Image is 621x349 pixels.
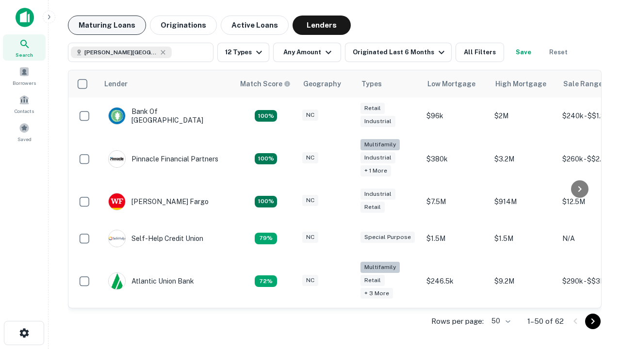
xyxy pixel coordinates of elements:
[527,316,564,327] p: 1–50 of 62
[302,195,318,206] div: NC
[360,288,393,299] div: + 3 more
[360,116,395,127] div: Industrial
[297,70,356,97] th: Geography
[490,97,557,134] td: $2M
[422,220,490,257] td: $1.5M
[240,79,289,89] h6: Match Score
[234,70,297,97] th: Capitalize uses an advanced AI algorithm to match your search with the best lender. The match sco...
[17,135,32,143] span: Saved
[108,193,209,210] div: [PERSON_NAME] Fargo
[353,47,447,58] div: Originated Last 6 Months
[495,78,546,90] div: High Mortgage
[3,34,46,61] a: Search
[490,183,557,220] td: $914M
[68,16,146,35] button: Maturing Loans
[431,316,484,327] p: Rows per page:
[109,193,125,210] img: picture
[422,183,490,220] td: $7.5M
[356,70,422,97] th: Types
[108,272,194,290] div: Atlantic Union Bank
[490,305,557,342] td: $3.3M
[293,16,351,35] button: Lenders
[360,232,415,243] div: Special Purpose
[361,78,382,90] div: Types
[543,43,574,62] button: Reset
[490,134,557,183] td: $3.2M
[572,271,621,318] iframe: Chat Widget
[422,305,490,342] td: $200k
[360,262,400,273] div: Multifamily
[98,70,234,97] th: Lender
[422,97,490,134] td: $96k
[302,275,318,286] div: NC
[255,110,277,122] div: Matching Properties: 14, hasApolloMatch: undefined
[422,257,490,306] td: $246.5k
[360,139,400,150] div: Multifamily
[150,16,217,35] button: Originations
[422,70,490,97] th: Low Mortgage
[15,107,34,115] span: Contacts
[456,43,504,62] button: All Filters
[360,189,395,200] div: Industrial
[109,273,125,289] img: picture
[104,78,128,90] div: Lender
[360,152,395,163] div: Industrial
[255,196,277,207] div: Matching Properties: 15, hasApolloMatch: undefined
[255,233,277,244] div: Matching Properties: 11, hasApolloMatch: undefined
[13,79,36,87] span: Borrowers
[16,8,34,27] img: capitalize-icon.png
[108,230,203,247] div: Self-help Credit Union
[345,43,452,62] button: Originated Last 6 Months
[108,150,218,168] div: Pinnacle Financial Partners
[563,78,603,90] div: Sale Range
[3,119,46,145] a: Saved
[84,48,157,57] span: [PERSON_NAME][GEOGRAPHIC_DATA], [GEOGRAPHIC_DATA]
[360,202,385,213] div: Retail
[240,79,291,89] div: Capitalize uses an advanced AI algorithm to match your search with the best lender. The match sco...
[303,78,341,90] div: Geography
[490,257,557,306] td: $9.2M
[422,134,490,183] td: $380k
[108,107,225,125] div: Bank Of [GEOGRAPHIC_DATA]
[109,108,125,124] img: picture
[360,275,385,286] div: Retail
[217,43,269,62] button: 12 Types
[255,275,277,287] div: Matching Properties: 10, hasApolloMatch: undefined
[3,91,46,117] a: Contacts
[427,78,475,90] div: Low Mortgage
[109,230,125,247] img: picture
[109,151,125,167] img: picture
[585,314,601,329] button: Go to next page
[490,70,557,97] th: High Mortgage
[16,51,33,59] span: Search
[255,153,277,165] div: Matching Properties: 25, hasApolloMatch: undefined
[302,152,318,163] div: NC
[3,63,46,89] a: Borrowers
[360,103,385,114] div: Retail
[302,232,318,243] div: NC
[490,220,557,257] td: $1.5M
[508,43,539,62] button: Save your search to get updates of matches that match your search criteria.
[273,43,341,62] button: Any Amount
[302,110,318,121] div: NC
[221,16,289,35] button: Active Loans
[360,165,391,176] div: + 1 more
[488,314,512,328] div: 50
